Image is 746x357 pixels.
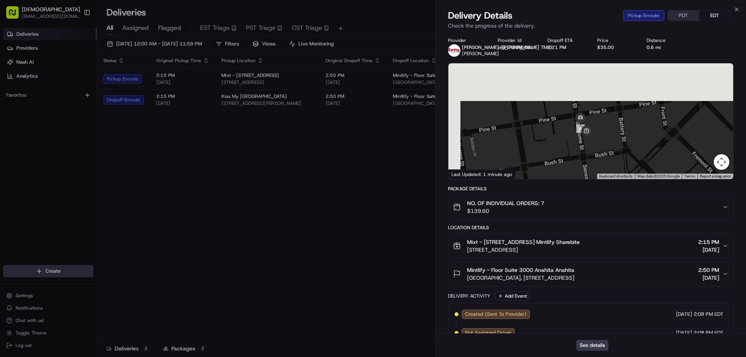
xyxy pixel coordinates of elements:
[450,169,476,179] a: Open this area in Google Maps (opens a new window)
[73,113,125,120] span: API Documentation
[467,199,544,207] span: NO. OF INDIVIDUAL ORDERS: 7
[467,266,574,274] span: Mintlify - Floor Suite 3000 Anahita Anahita
[8,74,22,88] img: 1736555255976-a54dd68f-1ca7-489b-9aae-adbdc363a1c4
[576,340,608,351] button: See details
[495,291,530,301] button: Add Event
[498,37,535,44] div: Provider Id
[699,10,730,21] button: EDT
[448,9,512,22] span: Delivery Details
[700,174,731,178] a: Report a map error
[698,266,719,274] span: 2:50 PM
[448,195,733,219] button: NO. OF INDIVIDUAL ORDERS: 7$139.60
[467,274,574,282] span: [GEOGRAPHIC_DATA], [STREET_ADDRESS]
[20,50,128,58] input: Clear
[448,169,516,179] div: Last Updated: 1 minute ago
[698,246,719,254] span: [DATE]
[462,51,499,57] span: [PERSON_NAME]
[597,37,634,44] div: Price
[676,311,692,318] span: [DATE]
[448,225,734,231] div: Location Details
[450,169,476,179] img: Google
[448,44,460,57] img: betty.jpg
[547,44,585,51] div: 2:21 PM
[63,110,128,124] a: 💻API Documentation
[132,77,141,86] button: Start new chat
[698,274,719,282] span: [DATE]
[448,186,734,192] div: Package Details
[668,10,699,21] button: PDT
[8,8,23,23] img: Nash
[684,174,695,178] a: Terms (opens in new tab)
[448,37,485,44] div: Provider
[55,131,94,138] a: Powered byPylon
[5,110,63,124] a: 📗Knowledge Base
[467,238,580,246] span: Mixt - [STREET_ADDRESS] Mintlify Sharebite
[462,44,552,51] span: [PERSON_NAME] ([PERSON_NAME] TMS)
[714,154,729,170] button: Map camera controls
[467,246,580,254] span: [STREET_ADDRESS]
[498,44,535,51] button: ord_79NRj6G93TTdCzZsvrnNbF
[26,74,127,82] div: Start new chat
[599,174,633,179] button: Keyboard shortcuts
[597,44,634,51] div: $35.00
[77,132,94,138] span: Pylon
[448,233,733,258] button: Mixt - [STREET_ADDRESS] Mintlify Sharebite[STREET_ADDRESS]2:15 PM[DATE]
[647,37,684,44] div: Distance
[694,329,723,336] span: 2:08 PM EDT
[8,113,14,120] div: 📗
[676,329,692,336] span: [DATE]
[448,22,734,30] p: Check the progress of the delivery.
[8,31,141,44] p: Welcome 👋
[465,311,526,318] span: Created (Sent To Provider)
[26,82,98,88] div: We're available if you need us!
[547,37,585,44] div: Dropoff ETA
[637,174,680,178] span: Map data ©2025 Google
[467,207,544,215] span: $139.60
[694,311,723,318] span: 2:08 PM EDT
[576,124,585,133] div: 6
[448,293,490,299] div: Delivery Activity
[66,113,72,120] div: 💻
[698,238,719,246] span: 2:15 PM
[448,261,733,286] button: Mintlify - Floor Suite 3000 Anahita Anahita[GEOGRAPHIC_DATA], [STREET_ADDRESS]2:50 PM[DATE]
[647,44,684,51] div: 0.6 mi
[465,329,511,336] span: Not Assigned Driver
[16,113,59,120] span: Knowledge Base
